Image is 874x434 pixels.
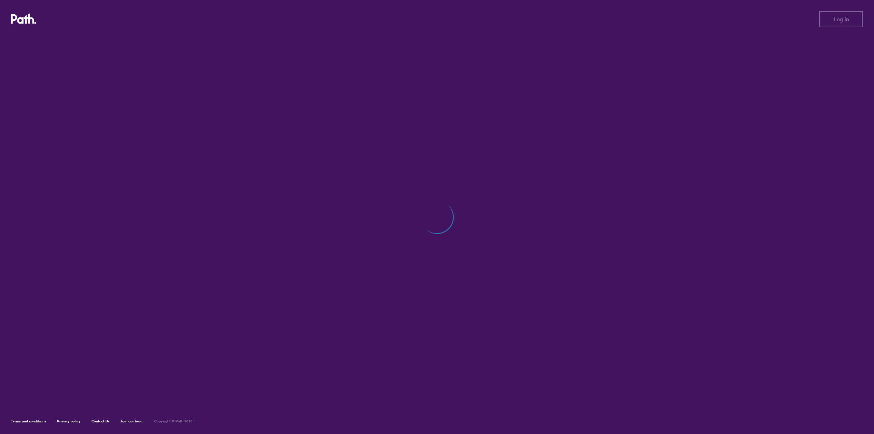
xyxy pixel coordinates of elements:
[819,11,863,27] button: Log in
[154,419,193,423] h6: Copyright © Path 2018
[11,419,46,423] a: Terms and conditions
[91,419,110,423] a: Contact Us
[834,16,849,22] span: Log in
[57,419,81,423] a: Privacy policy
[121,419,143,423] a: Join our team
